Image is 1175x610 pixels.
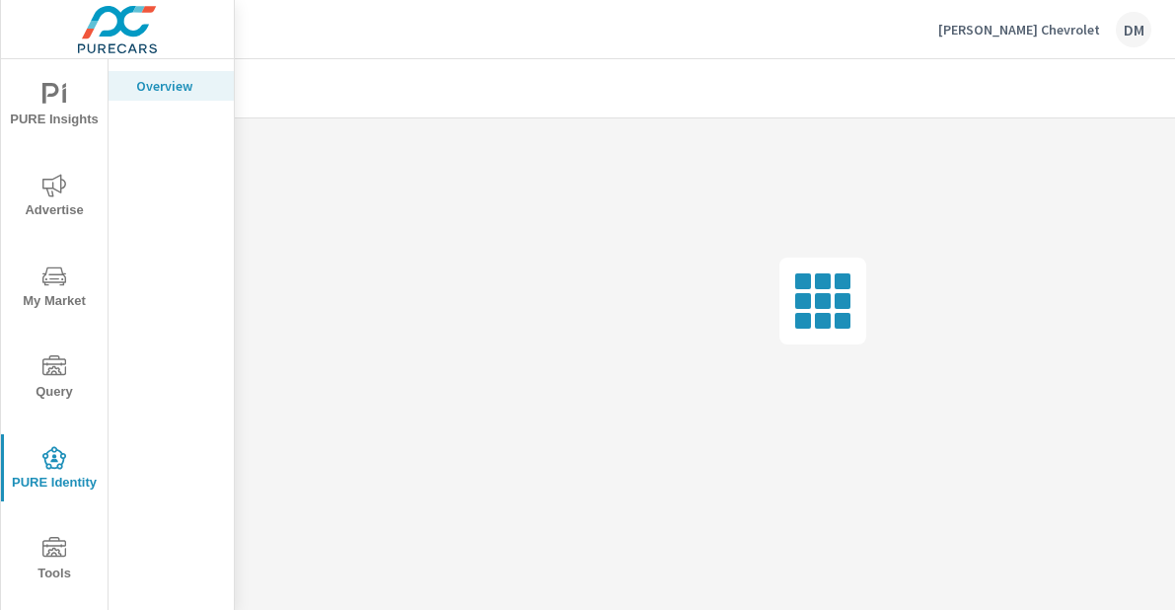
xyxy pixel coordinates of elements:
[7,446,102,495] span: PURE Identity
[7,355,102,404] span: Query
[938,21,1100,38] p: [PERSON_NAME] Chevrolet
[7,265,102,313] span: My Market
[109,71,234,101] div: Overview
[7,83,102,131] span: PURE Insights
[7,537,102,585] span: Tools
[7,174,102,222] span: Advertise
[136,76,218,96] p: Overview
[1116,12,1151,47] div: DM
